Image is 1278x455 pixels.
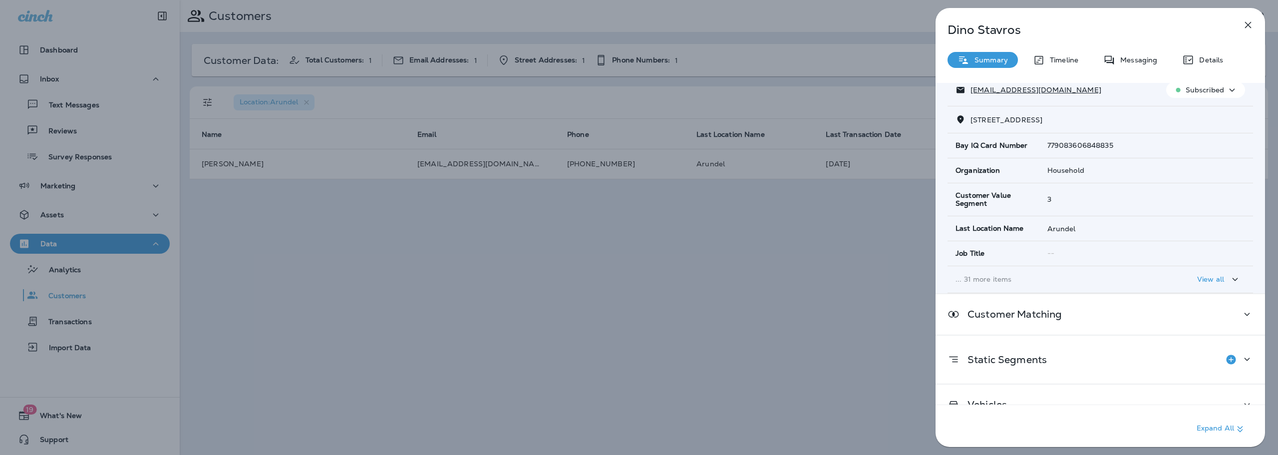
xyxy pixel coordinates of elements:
span: Organization [956,166,1000,175]
p: Customer Matching [959,310,1062,318]
button: Add to Static Segment [1221,350,1241,370]
span: [STREET_ADDRESS] [970,115,1042,124]
p: Static Segments [959,356,1047,364]
p: Vehicles [959,401,1007,409]
span: Bay IQ Card Number [956,141,1028,150]
span: 3 [1047,195,1051,204]
span: Last Location Name [956,224,1024,233]
span: Job Title [956,249,984,258]
p: Details [1194,56,1223,64]
p: Expand All [1197,423,1246,435]
span: Household [1047,166,1084,175]
span: Customer Value Segment [956,191,1031,208]
button: View all [1193,270,1245,289]
p: Subscribed [1186,86,1224,94]
span: Arundel [1047,224,1076,233]
p: Timeline [1045,56,1078,64]
p: Messaging [1115,56,1157,64]
span: 779083606848835 [1047,141,1113,150]
p: Summary [969,56,1008,64]
span: -- [1047,249,1054,258]
button: Subscribed [1166,82,1245,98]
p: Dino Stavros [948,23,1220,37]
p: ... 31 more items [956,275,1150,283]
button: Expand All [1193,420,1250,438]
p: [EMAIL_ADDRESS][DOMAIN_NAME] [965,86,1101,94]
p: View all [1197,275,1224,283]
